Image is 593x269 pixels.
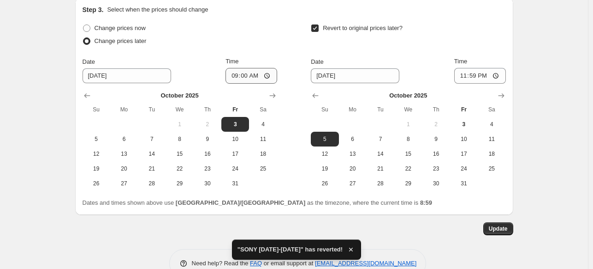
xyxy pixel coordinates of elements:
button: Monday October 13 2025 [110,147,138,161]
button: Sunday October 5 2025 [83,132,110,147]
span: 17 [454,150,474,158]
button: Friday October 10 2025 [221,132,249,147]
button: Show previous month, September 2025 [81,89,94,102]
button: Monday October 20 2025 [339,161,367,176]
span: Fr [454,106,474,113]
button: Monday October 6 2025 [110,132,138,147]
button: Tuesday October 28 2025 [138,176,166,191]
span: Th [197,106,218,113]
span: 23 [426,165,446,172]
b: [GEOGRAPHIC_DATA]/[GEOGRAPHIC_DATA] [176,199,305,206]
span: Sa [481,106,502,113]
h2: Step 3. [83,5,104,14]
button: Tuesday October 28 2025 [367,176,394,191]
button: Tuesday October 14 2025 [138,147,166,161]
input: 10/3/2025 [311,68,399,83]
span: 3 [225,121,245,128]
span: 21 [370,165,391,172]
button: Sunday October 19 2025 [311,161,338,176]
button: Friday October 24 2025 [450,161,478,176]
th: Saturday [478,102,505,117]
span: Update [489,225,508,232]
span: 12 [314,150,335,158]
button: Friday October 17 2025 [450,147,478,161]
button: Show next month, November 2025 [266,89,279,102]
button: Sunday October 5 2025 [311,132,338,147]
span: 6 [114,135,134,143]
th: Sunday [83,102,110,117]
span: Time [454,58,467,65]
span: 18 [253,150,273,158]
span: 24 [454,165,474,172]
span: 29 [398,180,418,187]
span: 6 [343,135,363,143]
span: 10 [454,135,474,143]
button: Saturday October 18 2025 [249,147,277,161]
span: 21 [142,165,162,172]
span: 22 [169,165,190,172]
button: Tuesday October 7 2025 [138,132,166,147]
button: Thursday October 23 2025 [422,161,450,176]
span: 8 [398,135,418,143]
button: Thursday October 9 2025 [194,132,221,147]
span: 15 [169,150,190,158]
span: 28 [370,180,391,187]
p: Select when the prices should change [107,5,208,14]
th: Tuesday [138,102,166,117]
button: Thursday October 2 2025 [422,117,450,132]
span: 14 [142,150,162,158]
a: [EMAIL_ADDRESS][DOMAIN_NAME] [315,260,416,267]
button: Sunday October 12 2025 [83,147,110,161]
span: 16 [197,150,218,158]
button: Update [483,222,513,235]
input: 12:00 [225,68,277,84]
span: 25 [253,165,273,172]
button: Show next month, November 2025 [495,89,508,102]
th: Thursday [422,102,450,117]
span: 22 [398,165,418,172]
span: 30 [197,180,218,187]
span: 1 [169,121,190,128]
span: 4 [481,121,502,128]
button: Monday October 6 2025 [339,132,367,147]
span: 13 [114,150,134,158]
span: 2 [197,121,218,128]
span: Time [225,58,238,65]
button: Saturday October 25 2025 [478,161,505,176]
span: 9 [426,135,446,143]
span: 29 [169,180,190,187]
span: 11 [481,135,502,143]
button: Tuesday October 21 2025 [367,161,394,176]
span: Revert to original prices later? [323,24,403,31]
button: Saturday October 11 2025 [249,132,277,147]
span: 12 [86,150,107,158]
button: Friday October 17 2025 [221,147,249,161]
span: 27 [343,180,363,187]
button: Wednesday October 8 2025 [394,132,422,147]
span: 7 [370,135,391,143]
button: Sunday October 26 2025 [83,176,110,191]
span: Tu [142,106,162,113]
span: 27 [114,180,134,187]
span: 4 [253,121,273,128]
button: Wednesday October 1 2025 [166,117,193,132]
span: 14 [370,150,391,158]
span: 3 [454,121,474,128]
span: Date [311,58,323,65]
span: Date [83,58,95,65]
button: Monday October 27 2025 [339,176,367,191]
button: Wednesday October 15 2025 [166,147,193,161]
span: 26 [314,180,335,187]
button: Wednesday October 8 2025 [166,132,193,147]
span: 20 [343,165,363,172]
button: Today Friday October 3 2025 [221,117,249,132]
button: Wednesday October 22 2025 [166,161,193,176]
button: Thursday October 9 2025 [422,132,450,147]
span: 20 [114,165,134,172]
th: Thursday [194,102,221,117]
input: 10/3/2025 [83,68,171,83]
button: Monday October 27 2025 [110,176,138,191]
button: Tuesday October 14 2025 [367,147,394,161]
span: 7 [142,135,162,143]
button: Tuesday October 21 2025 [138,161,166,176]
